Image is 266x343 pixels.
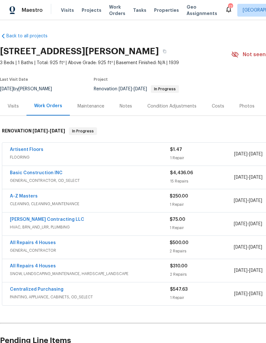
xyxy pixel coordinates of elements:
span: - [119,87,147,91]
span: Visits [61,7,74,13]
span: In Progress [151,87,178,91]
div: 1 Repair [170,225,233,231]
span: - [33,129,65,133]
span: - [234,244,262,250]
a: Basic Construction INC [10,171,63,175]
a: Centralized Purchasing [10,287,63,292]
span: In Progress [70,128,96,134]
span: - [234,221,262,227]
span: [DATE] [249,268,262,273]
span: [DATE] [50,129,65,133]
span: [DATE] [234,292,248,296]
div: 15 Repairs [170,178,234,184]
a: [PERSON_NAME] Contracting LLC [10,217,84,222]
span: FLOORING [10,154,170,160]
span: [DATE] [33,129,48,133]
div: 17 [228,4,233,10]
span: PAINTING, APPLIANCE, CABINETS, OD_SELECT [10,294,170,300]
span: $1.47 [170,147,182,152]
div: Notes [120,103,132,109]
div: 1 Repair [170,155,234,161]
span: [DATE] [234,222,247,226]
span: [DATE] [249,198,262,203]
div: 1 Repair [170,201,233,208]
span: $500.00 [170,241,188,245]
button: Copy Address [159,46,170,57]
span: Properties [154,7,179,13]
span: $547.63 [170,287,188,292]
span: [DATE] [234,175,248,180]
div: Visits [8,103,19,109]
span: Tasks [133,8,146,12]
span: GENERAL_CONTRACTOR, OD_SELECT [10,177,170,184]
div: 1 Repair [170,295,234,301]
a: All Repairs 4 Houses [10,241,56,245]
span: - [234,174,262,181]
span: [DATE] [249,245,262,250]
span: Renovation [94,87,179,91]
span: [DATE] [234,198,247,203]
span: HVAC, BRN_AND_LRR, PLUMBING [10,224,170,230]
div: 2 Repairs [170,271,234,278]
span: - [234,198,262,204]
span: [DATE] [119,87,132,91]
span: [DATE] [234,268,248,273]
span: [DATE] [249,292,262,296]
span: CLEANING, CLEANING_MAINTENANCE [10,201,170,207]
div: Condition Adjustments [147,103,196,109]
a: A-Z Masters [10,194,38,198]
div: Photos [240,103,255,109]
div: 2 Repairs [170,248,233,254]
span: [DATE] [249,152,262,156]
span: Maestro [22,7,43,13]
h6: RENOVATION [2,127,65,135]
span: - [234,291,262,297]
span: - [234,267,262,274]
span: Projects [82,7,101,13]
span: Project [94,78,108,81]
span: GENERAL_CONTRACTOR [10,247,170,254]
span: - [234,151,262,157]
span: Work Orders [109,4,125,17]
span: [DATE] [249,222,262,226]
span: Geo Assignments [187,4,217,17]
span: [DATE] [234,245,247,250]
a: All Repairs 4 Houses [10,264,56,268]
span: $250.00 [170,194,188,198]
div: Work Orders [34,103,62,109]
div: Maintenance [78,103,104,109]
div: Costs [212,103,224,109]
span: [DATE] [134,87,147,91]
span: [DATE] [249,175,262,180]
a: Artisent Floors [10,147,43,152]
span: $4,436.06 [170,171,193,175]
span: SNOW, LANDSCAPING_MAINTENANCE, HARDSCAPE_LANDSCAPE [10,271,170,277]
span: $310.00 [170,264,188,268]
span: $75.00 [170,217,185,222]
span: [DATE] [234,152,248,156]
